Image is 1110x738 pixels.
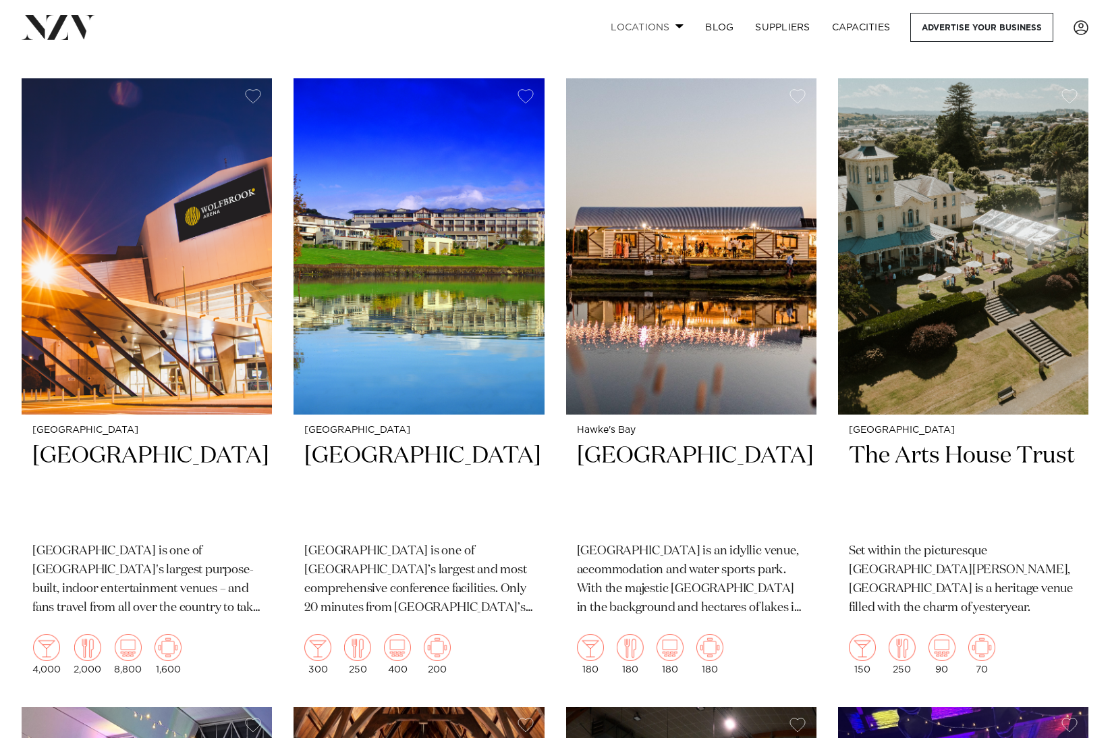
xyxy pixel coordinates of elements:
img: theatre.png [384,634,411,661]
img: dining.png [74,634,101,661]
img: meeting.png [424,634,451,661]
div: 2,000 [74,634,101,675]
img: meeting.png [968,634,995,661]
div: 180 [577,634,604,675]
p: [GEOGRAPHIC_DATA] is one of [GEOGRAPHIC_DATA]’s largest and most comprehensive conference facilit... [304,542,533,618]
div: 250 [344,634,371,675]
h2: The Arts House Trust [849,441,1078,532]
a: [GEOGRAPHIC_DATA] [GEOGRAPHIC_DATA] [GEOGRAPHIC_DATA] is one of [GEOGRAPHIC_DATA]’s largest and m... [294,78,544,685]
div: 180 [696,634,723,675]
h2: [GEOGRAPHIC_DATA] [32,441,261,532]
small: [GEOGRAPHIC_DATA] [849,425,1078,436]
img: dining.png [344,634,371,661]
img: cocktail.png [849,634,876,661]
div: 400 [384,634,411,675]
p: Set within the picturesque [GEOGRAPHIC_DATA][PERSON_NAME], [GEOGRAPHIC_DATA] is a heritage venue ... [849,542,1078,618]
img: nzv-logo.png [22,15,95,39]
img: dining.png [889,634,916,661]
div: 300 [304,634,331,675]
p: [GEOGRAPHIC_DATA] is one of [GEOGRAPHIC_DATA]'s largest purpose-built, indoor entertainment venue... [32,542,261,618]
small: [GEOGRAPHIC_DATA] [32,425,261,436]
a: Capacities [821,13,901,42]
div: 4,000 [32,634,61,675]
div: 90 [928,634,955,675]
p: [GEOGRAPHIC_DATA] is an idyllic venue, accommodation and water sports park. With the majestic [GE... [577,542,806,618]
div: 1,600 [155,634,182,675]
img: theatre.png [657,634,684,661]
img: cocktail.png [33,634,60,661]
h2: [GEOGRAPHIC_DATA] [304,441,533,532]
img: theatre.png [115,634,142,661]
div: 180 [657,634,684,675]
small: [GEOGRAPHIC_DATA] [304,425,533,436]
div: 250 [889,634,916,675]
a: Advertise your business [910,13,1053,42]
a: Locations [600,13,694,42]
div: 8,800 [114,634,142,675]
div: 150 [849,634,876,675]
a: SUPPLIERS [744,13,821,42]
div: 70 [968,634,995,675]
img: cocktail.png [577,634,604,661]
img: cocktail.png [304,634,331,661]
a: [GEOGRAPHIC_DATA] The Arts House Trust Set within the picturesque [GEOGRAPHIC_DATA][PERSON_NAME],... [838,78,1088,685]
img: meeting.png [696,634,723,661]
a: [GEOGRAPHIC_DATA] [GEOGRAPHIC_DATA] [GEOGRAPHIC_DATA] is one of [GEOGRAPHIC_DATA]'s largest purpo... [22,78,272,685]
div: 180 [617,634,644,675]
a: Hawke's Bay [GEOGRAPHIC_DATA] [GEOGRAPHIC_DATA] is an idyllic venue, accommodation and water spor... [566,78,816,685]
a: BLOG [694,13,744,42]
img: theatre.png [928,634,955,661]
div: 200 [424,634,451,675]
img: meeting.png [155,634,182,661]
small: Hawke's Bay [577,425,806,436]
h2: [GEOGRAPHIC_DATA] [577,441,806,532]
img: dining.png [617,634,644,661]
